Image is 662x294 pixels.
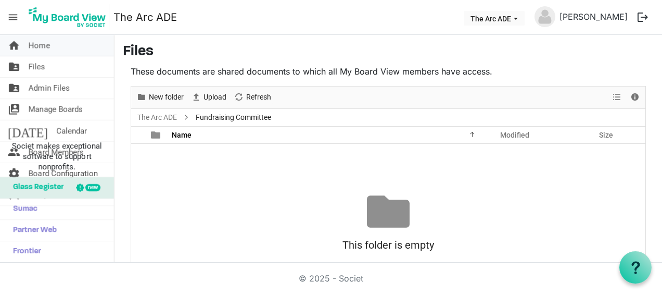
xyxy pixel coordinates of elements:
span: Fundraising Committee [194,111,273,124]
h3: Files [123,43,654,61]
span: Name [172,131,192,139]
span: home [8,35,20,56]
button: The Arc ADE dropdownbutton [464,11,525,26]
span: Upload [202,91,227,104]
span: menu [3,7,23,27]
a: The Arc ADE [113,7,177,28]
span: Societ makes exceptional software to support nonprofits. [5,141,109,172]
div: Details [626,87,644,108]
div: Refresh [230,87,275,108]
span: Manage Boards [29,99,83,120]
img: My Board View Logo [26,4,109,30]
div: New folder [133,87,187,108]
span: Modified [500,131,529,139]
span: New folder [148,91,185,104]
a: [PERSON_NAME] [555,6,632,27]
a: © 2025 - Societ [299,273,363,284]
button: Upload [189,91,228,104]
p: These documents are shared documents to which all My Board View members have access. [131,65,646,78]
button: Details [628,91,642,104]
span: Refresh [245,91,272,104]
span: [DATE] [8,120,48,141]
button: View dropdownbutton [610,91,623,104]
span: Partner Web [8,220,57,241]
span: folder_shared [8,56,20,77]
div: Upload [187,87,230,108]
span: Home [29,35,50,56]
div: new [85,184,100,191]
span: Files [29,56,45,77]
span: Calendar [56,120,87,141]
button: New folder [135,91,186,104]
span: Admin Files [29,78,70,99]
a: The Arc ADE [135,111,179,124]
span: Frontier [8,241,41,262]
button: Refresh [232,91,273,104]
span: folder_shared [8,78,20,99]
div: View [608,87,626,108]
span: Sumac [8,199,37,219]
span: Size [599,131,613,139]
span: switch_account [8,99,20,120]
div: This folder is empty [131,233,645,257]
a: My Board View Logo [26,4,113,30]
div: Drag files here to upload [131,257,645,274]
img: no-profile-picture.svg [534,6,555,27]
button: logout [632,6,654,28]
span: Glass Register [8,177,63,198]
